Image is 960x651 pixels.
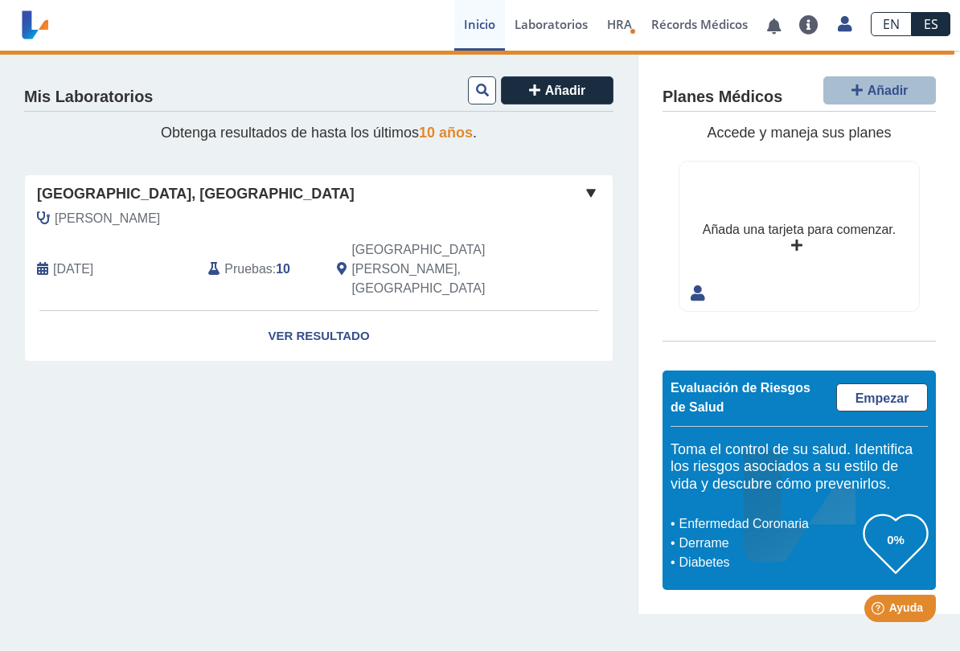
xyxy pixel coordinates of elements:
[37,183,355,205] span: [GEOGRAPHIC_DATA], [GEOGRAPHIC_DATA]
[663,88,782,107] h4: Planes Médicos
[871,12,912,36] a: EN
[276,262,290,276] b: 10
[671,441,928,493] h5: Toma el control de su salud. Identifica los riesgos asociados a su estilo de vida y descubre cómo...
[671,381,810,414] span: Evaluación de Riesgos de Salud
[351,240,527,298] span: San Juan, PR
[823,76,936,104] button: Añadir
[196,240,325,298] div: :
[53,260,93,279] span: 2025-09-15
[224,260,272,279] span: Pruebas
[161,125,477,141] span: Obtenga resultados de hasta los últimos .
[868,84,909,97] span: Añadir
[501,76,613,104] button: Añadir
[25,311,613,362] a: Ver Resultado
[675,514,864,534] li: Enfermedad Coronaria
[545,84,586,97] span: Añadir
[817,588,942,633] iframe: Help widget launcher
[675,534,864,553] li: Derrame
[855,391,909,405] span: Empezar
[836,383,928,411] a: Empezar
[864,530,928,550] h3: 0%
[707,125,891,141] span: Accede y maneja sus planes
[55,209,160,228] span: Gonzalez, Edgardo
[703,220,896,240] div: Añada una tarjeta para comenzar.
[24,88,153,107] h4: Mis Laboratorios
[419,125,473,141] span: 10 años
[607,16,632,32] span: HRA
[675,553,864,572] li: Diabetes
[912,12,950,36] a: ES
